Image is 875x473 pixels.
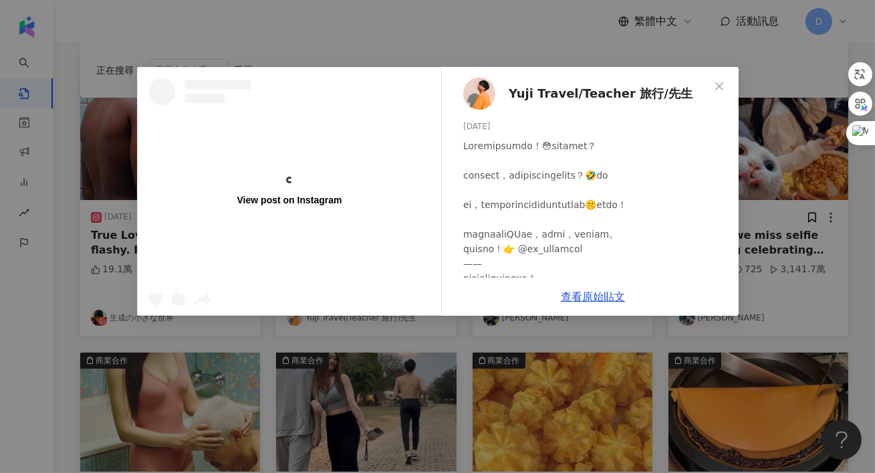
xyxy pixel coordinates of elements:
[463,78,709,110] a: KOL AvatarYuji Travel/Teacher 旅行/先生
[237,194,342,206] div: View post on Instagram
[138,68,441,315] a: View post on Instagram
[509,84,693,103] span: Yuji Travel/Teacher 旅行/先生
[714,81,725,92] span: close
[561,290,625,303] a: 查看原始貼文
[463,120,728,133] div: [DATE]
[706,73,733,100] button: Close
[463,78,495,110] img: KOL Avatar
